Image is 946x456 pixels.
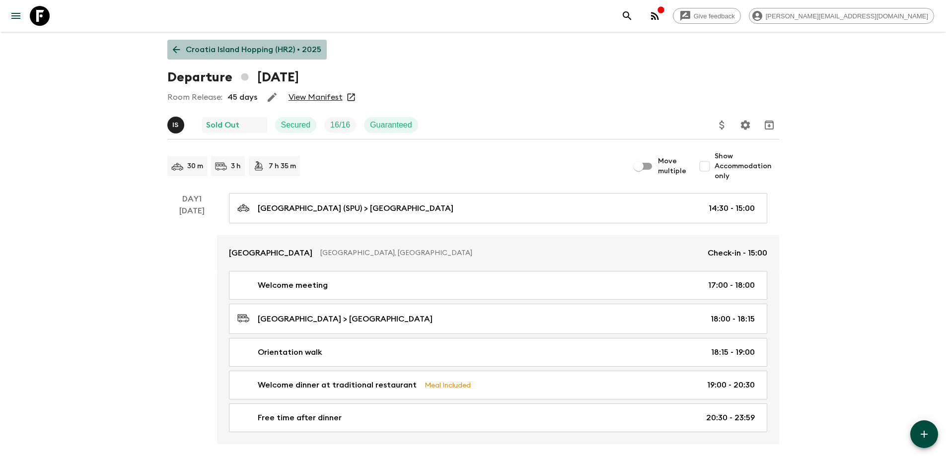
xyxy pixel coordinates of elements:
a: Croatia Island Hopping (HR2) • 2025 [167,40,327,60]
button: IS [167,117,186,133]
a: [GEOGRAPHIC_DATA][GEOGRAPHIC_DATA], [GEOGRAPHIC_DATA]Check-in - 15:00 [217,235,779,271]
a: Welcome meeting17:00 - 18:00 [229,271,767,300]
button: menu [6,6,26,26]
p: 17:00 - 18:00 [708,279,755,291]
p: 18:15 - 19:00 [711,346,755,358]
div: Trip Fill [324,117,356,133]
p: 14:30 - 15:00 [709,202,755,214]
span: Move multiple [658,156,687,176]
p: [GEOGRAPHIC_DATA] [229,247,312,259]
p: 30 m [187,161,203,171]
p: Check-in - 15:00 [708,247,767,259]
p: 18:00 - 18:15 [711,313,755,325]
p: Free time after dinner [258,412,342,424]
button: Update Price, Early Bird Discount and Costs [712,115,732,135]
p: Secured [281,119,311,131]
p: Meal Included [425,380,471,391]
p: 20:30 - 23:59 [706,412,755,424]
a: Welcome dinner at traditional restaurantMeal Included19:00 - 20:30 [229,371,767,399]
p: 3 h [231,161,241,171]
p: [GEOGRAPHIC_DATA], [GEOGRAPHIC_DATA] [320,248,700,258]
p: [GEOGRAPHIC_DATA] (SPU) > [GEOGRAPHIC_DATA] [258,202,453,214]
p: 16 / 16 [330,119,350,131]
p: Croatia Island Hopping (HR2) • 2025 [186,44,321,56]
button: Archive (Completed, Cancelled or Unsynced Departures only) [759,115,779,135]
a: Free time after dinner20:30 - 23:59 [229,403,767,432]
a: Give feedback [673,8,741,24]
div: Secured [275,117,317,133]
p: Welcome dinner at traditional restaurant [258,379,417,391]
a: View Manifest [289,92,343,102]
p: Orientation walk [258,346,322,358]
span: Ivan Stojanović [167,120,186,128]
button: Settings [735,115,755,135]
p: Room Release: [167,91,222,103]
p: Sold Out [206,119,239,131]
p: Welcome meeting [258,279,328,291]
div: [PERSON_NAME][EMAIL_ADDRESS][DOMAIN_NAME] [749,8,934,24]
span: [PERSON_NAME][EMAIL_ADDRESS][DOMAIN_NAME] [760,12,934,20]
p: I S [172,121,179,129]
a: [GEOGRAPHIC_DATA] > [GEOGRAPHIC_DATA]18:00 - 18:15 [229,304,767,334]
button: search adventures [617,6,637,26]
p: [GEOGRAPHIC_DATA] > [GEOGRAPHIC_DATA] [258,313,433,325]
p: 45 days [227,91,257,103]
p: Guaranteed [370,119,412,131]
p: 7 h 35 m [269,161,296,171]
p: 19:00 - 20:30 [707,379,755,391]
h1: Departure [DATE] [167,67,299,87]
a: Orientation walk18:15 - 19:00 [229,338,767,367]
span: Give feedback [688,12,740,20]
p: Day 1 [167,193,217,205]
a: [GEOGRAPHIC_DATA] (SPU) > [GEOGRAPHIC_DATA]14:30 - 15:00 [229,193,767,223]
div: [DATE] [179,205,205,444]
span: Show Accommodation only [715,151,779,181]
